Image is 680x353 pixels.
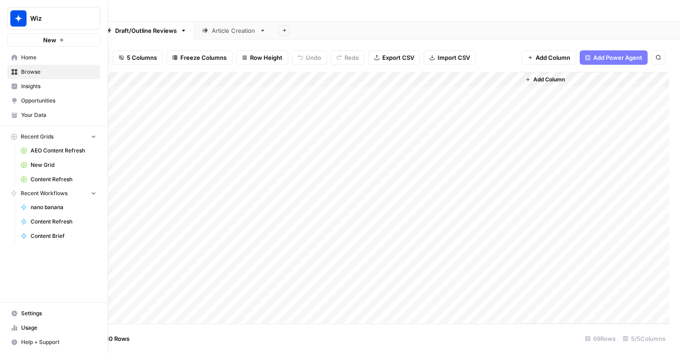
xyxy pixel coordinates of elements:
[21,111,96,119] span: Your Data
[580,50,648,65] button: Add Power Agent
[113,50,163,65] button: 5 Columns
[331,50,365,65] button: Redo
[292,50,327,65] button: Undo
[21,338,96,346] span: Help + Support
[21,82,96,90] span: Insights
[21,97,96,105] span: Opportunities
[180,53,227,62] span: Freeze Columns
[194,22,273,40] a: Article Creation
[7,79,100,94] a: Insights
[7,108,100,122] a: Your Data
[368,50,420,65] button: Export CSV
[7,7,100,30] button: Workspace: Wiz
[7,321,100,335] a: Usage
[7,94,100,108] a: Opportunities
[212,26,256,35] div: Article Creation
[522,50,576,65] button: Add Column
[43,36,56,45] span: New
[166,50,233,65] button: Freeze Columns
[424,50,476,65] button: Import CSV
[533,76,565,84] span: Add Column
[31,147,96,155] span: AEO Content Refresh
[536,53,570,62] span: Add Column
[17,200,100,214] a: nano banana
[31,218,96,226] span: Content Refresh
[17,172,100,187] a: Content Refresh
[7,65,100,79] a: Browse
[236,50,288,65] button: Row Height
[94,334,130,343] span: Add 10 Rows
[21,189,67,197] span: Recent Workflows
[7,33,100,47] button: New
[10,10,27,27] img: Wiz Logo
[250,53,282,62] span: Row Height
[382,53,414,62] span: Export CSV
[21,309,96,317] span: Settings
[619,331,669,346] div: 5/5 Columns
[7,335,100,349] button: Help + Support
[7,50,100,65] a: Home
[7,130,100,143] button: Recent Grids
[98,22,194,40] a: Draft/Outline Reviews
[7,187,100,200] button: Recent Workflows
[31,203,96,211] span: nano banana
[30,14,85,23] span: Wiz
[17,158,100,172] a: New Grid
[438,53,470,62] span: Import CSV
[127,53,157,62] span: 5 Columns
[21,133,54,141] span: Recent Grids
[593,53,642,62] span: Add Power Agent
[17,229,100,243] a: Content Brief
[31,232,96,240] span: Content Brief
[21,324,96,332] span: Usage
[21,54,96,62] span: Home
[582,331,619,346] div: 69 Rows
[31,175,96,183] span: Content Refresh
[344,53,359,62] span: Redo
[7,306,100,321] a: Settings
[31,161,96,169] span: New Grid
[21,68,96,76] span: Browse
[522,74,568,85] button: Add Column
[115,26,177,35] div: Draft/Outline Reviews
[17,143,100,158] a: AEO Content Refresh
[17,214,100,229] a: Content Refresh
[306,53,321,62] span: Undo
